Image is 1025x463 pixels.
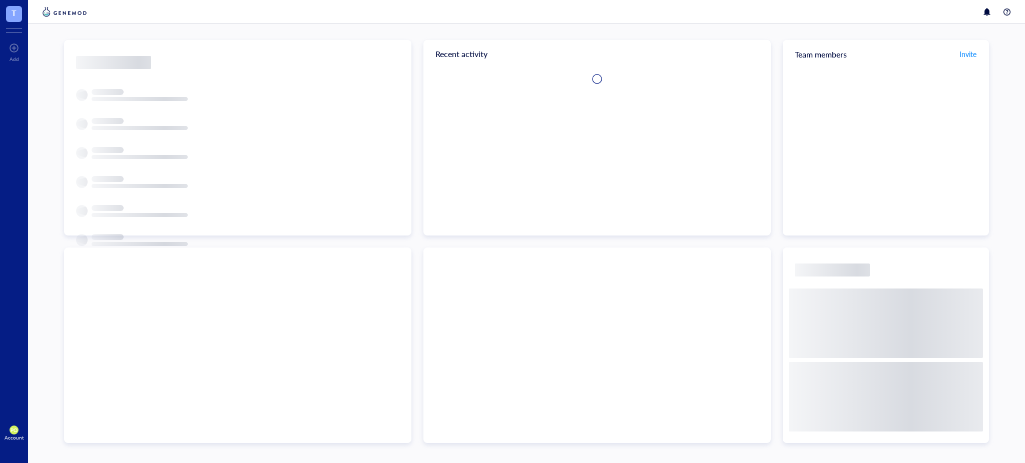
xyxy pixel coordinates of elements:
[959,46,977,62] button: Invite
[40,6,89,18] img: genemod-logo
[10,56,19,62] div: Add
[11,427,18,433] span: PO
[12,6,17,19] span: T
[423,40,771,68] div: Recent activity
[5,434,24,440] div: Account
[959,49,976,59] span: Invite
[783,40,989,68] div: Team members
